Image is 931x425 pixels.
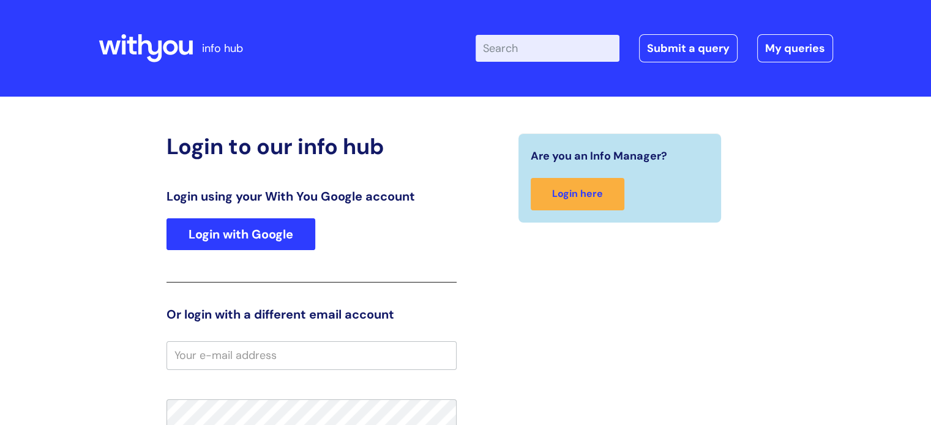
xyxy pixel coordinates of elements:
[639,34,738,62] a: Submit a query
[166,189,457,204] h3: Login using your With You Google account
[166,133,457,160] h2: Login to our info hub
[202,39,243,58] p: info hub
[476,35,619,62] input: Search
[757,34,833,62] a: My queries
[531,146,667,166] span: Are you an Info Manager?
[531,178,624,210] a: Login here
[166,341,457,369] input: Your e-mail address
[166,307,457,322] h3: Or login with a different email account
[166,218,315,250] a: Login with Google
